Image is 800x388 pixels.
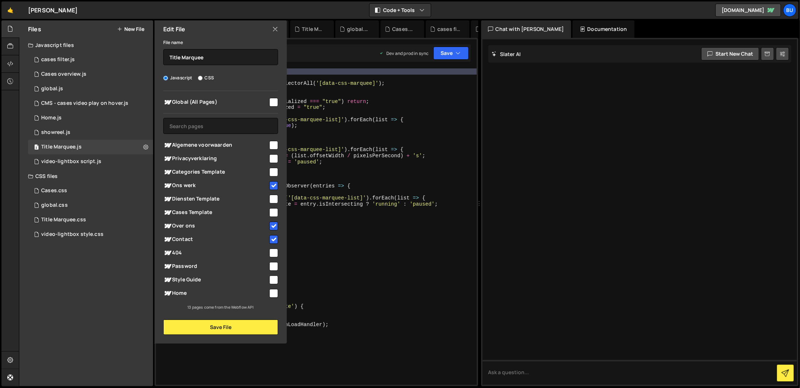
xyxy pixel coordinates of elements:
[163,208,268,217] span: Cases Template
[347,25,370,33] div: global.css
[117,26,144,32] button: New File
[28,183,153,198] div: 16080/45757.css
[41,100,128,107] div: CMS - cases video play on hover.js
[573,20,634,38] div: Documentation
[163,39,183,46] label: File name
[163,76,168,80] input: Javascript
[163,118,278,134] input: Search pages
[163,235,268,244] span: Contact
[41,86,63,92] div: global.js
[783,4,796,17] a: Bu
[28,213,153,227] div: 16080/43930.css
[433,47,469,60] button: Save
[163,249,268,257] span: 404
[41,144,82,150] div: Title Marquee.js
[492,51,521,58] h2: Slater AI
[28,82,153,96] div: 16080/45708.js
[163,276,268,284] span: Style Guide
[163,181,268,190] span: Ons werk
[28,25,41,33] h2: Files
[28,125,153,140] div: 16080/43137.js
[28,227,153,242] div: 16080/43928.css
[41,158,101,165] div: video-lightbox script.js
[28,6,78,15] div: [PERSON_NAME]
[28,154,153,169] div: 16080/43926.js
[198,74,214,82] label: CSS
[1,1,19,19] a: 🤙
[163,320,278,335] button: Save File
[163,262,268,271] span: Password
[28,67,153,82] div: 16080/46119.js
[715,4,781,17] a: [DOMAIN_NAME]
[41,71,86,78] div: Cases overview.js
[163,98,268,107] span: Global (All Pages)
[19,38,153,52] div: Javascript files
[163,154,268,163] span: Privacyverklaring
[163,222,268,230] span: Over ons
[481,20,571,38] div: Chat with [PERSON_NAME]
[163,74,192,82] label: Javascript
[41,129,70,136] div: showreel.js
[28,111,153,125] div: 16080/43136.js
[19,169,153,183] div: CSS files
[163,25,185,33] h2: Edit File
[41,217,86,223] div: Title Marquee.css
[302,25,325,33] div: Title Marquee.css
[701,47,759,60] button: Start new chat
[41,187,67,194] div: Cases.css
[379,50,429,56] div: Dev and prod in sync
[28,198,153,213] div: 16080/46144.css
[41,231,104,238] div: video-lightbox style.css
[163,49,278,65] input: Name
[28,96,153,111] div: 16080/43141.js
[198,76,203,80] input: CSS
[41,202,68,209] div: global.css
[28,52,153,67] div: 16080/44245.js
[41,115,62,121] div: Home.js
[370,4,431,17] button: Code + Tools
[392,25,415,33] div: Cases.css
[41,56,75,63] div: cases filter.js
[163,195,268,203] span: Diensten Template
[34,145,39,151] span: 3
[437,25,461,33] div: cases filter.js
[163,289,268,298] span: Home
[187,305,254,310] small: 13 pages come from the Webflow API
[163,168,268,177] span: Categories Template
[163,141,268,150] span: Algemene voorwaarden
[28,140,153,154] div: 16080/43931.js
